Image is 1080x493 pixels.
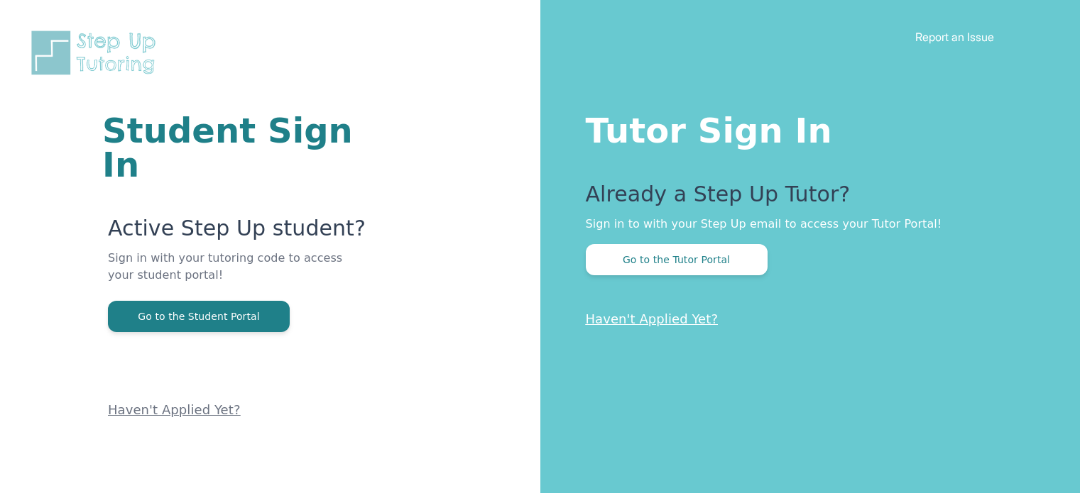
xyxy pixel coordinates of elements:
button: Go to the Student Portal [108,301,290,332]
a: Go to the Student Portal [108,309,290,323]
h1: Student Sign In [102,113,370,182]
button: Go to the Tutor Portal [586,244,768,275]
p: Active Step Up student? [108,216,370,250]
a: Go to the Tutor Portal [586,253,768,266]
a: Haven't Applied Yet? [108,402,241,417]
h1: Tutor Sign In [586,108,1024,148]
p: Sign in to with your Step Up email to access your Tutor Portal! [586,216,1024,233]
p: Sign in with your tutoring code to access your student portal! [108,250,370,301]
a: Haven't Applied Yet? [586,311,719,326]
img: Step Up Tutoring horizontal logo [28,28,165,77]
p: Already a Step Up Tutor? [586,182,1024,216]
a: Report an Issue [915,30,994,44]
